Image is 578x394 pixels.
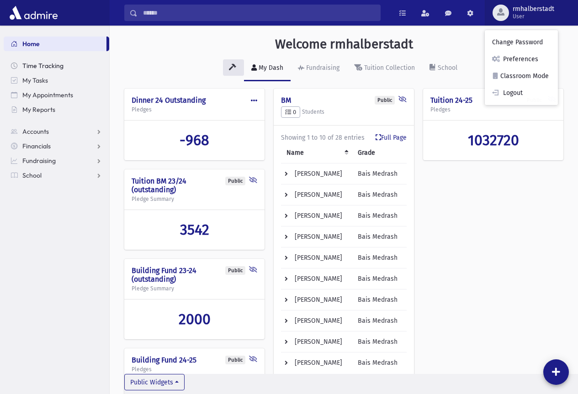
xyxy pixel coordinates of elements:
[4,168,109,183] a: School
[132,221,257,238] a: 3542
[4,153,109,168] a: Fundraising
[124,374,185,390] button: Public Widgets
[132,310,257,328] a: 2000
[22,142,51,150] span: Financials
[352,247,407,268] td: Bais Medrash
[7,4,60,22] img: AdmirePro
[513,13,554,20] span: User
[22,91,73,99] span: My Appointments
[180,221,209,238] span: 3542
[304,64,339,72] div: Fundraising
[179,310,211,328] span: 2000
[132,196,257,202] h5: Pledge Summary
[138,5,380,21] input: Search
[281,205,352,226] td: [PERSON_NAME]
[352,163,407,184] td: Bais Medrash
[4,58,109,73] a: Time Tracking
[281,96,407,105] h4: BM
[375,96,395,105] div: Public
[4,73,109,88] a: My Tasks
[281,106,300,118] button: 0
[485,84,558,101] a: Logout
[430,106,556,113] h5: Pledges
[352,310,407,331] td: Bais Medrash
[281,142,352,163] th: Name
[362,64,415,72] div: Tuition Collection
[436,64,457,72] div: School
[4,102,109,117] a: My Reports
[22,76,48,84] span: My Tasks
[180,131,209,149] span: -968
[225,177,245,185] div: Public
[352,331,407,352] td: Bais Medrash
[485,51,558,68] a: Preferences
[132,106,257,113] h5: Pledges
[4,124,109,139] a: Accounts
[281,184,352,205] td: [PERSON_NAME]
[430,131,556,149] a: 1032720
[257,64,283,72] div: My Dash
[281,289,352,310] td: [PERSON_NAME]
[132,366,257,373] h5: Pledges
[347,56,422,81] a: Tuition Collection
[485,68,558,84] a: Classroom Mode
[485,34,558,51] a: Change Password
[352,289,407,310] td: Bais Medrash
[352,142,407,163] th: Grade
[132,266,257,284] h4: Building Fund 23-24 (outstanding)
[352,205,407,226] td: Bais Medrash
[468,131,519,149] span: 1032720
[281,352,352,373] td: [PERSON_NAME]
[376,133,407,142] a: Full Page
[132,177,257,194] h4: Tuition BM 23/24 (outstanding)
[132,285,257,292] h5: Pledge Summary
[132,356,257,364] h4: Building Fund 24-25
[430,96,556,105] h4: Tuition 24-25
[352,184,407,205] td: Bais Medrash
[352,352,407,373] td: Bais Medrash
[132,96,257,105] h4: Dinner 24 Outstanding
[275,37,413,52] h3: Welcome rmhalberstadt
[281,133,407,142] div: Showing 1 to 10 of 28 entries
[281,226,352,247] td: [PERSON_NAME]
[281,331,352,352] td: [PERSON_NAME]
[22,171,42,179] span: School
[4,139,109,153] a: Financials
[281,247,352,268] td: [PERSON_NAME]
[4,88,109,102] a: My Appointments
[352,268,407,289] td: Bais Medrash
[291,56,347,81] a: Fundraising
[22,40,40,48] span: Home
[22,157,56,165] span: Fundraising
[352,226,407,247] td: Bais Medrash
[225,356,245,364] div: Public
[281,163,352,184] td: [PERSON_NAME]
[244,56,291,81] a: My Dash
[22,105,55,114] span: My Reports
[281,268,352,289] td: [PERSON_NAME]
[132,131,257,149] a: -968
[22,62,64,70] span: Time Tracking
[285,109,296,116] span: 0
[22,127,49,136] span: Accounts
[281,106,407,118] h5: Students
[4,37,106,51] a: Home
[225,266,245,275] div: Public
[422,56,465,81] a: School
[513,5,554,13] span: rmhalberstadt
[281,310,352,331] td: [PERSON_NAME]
